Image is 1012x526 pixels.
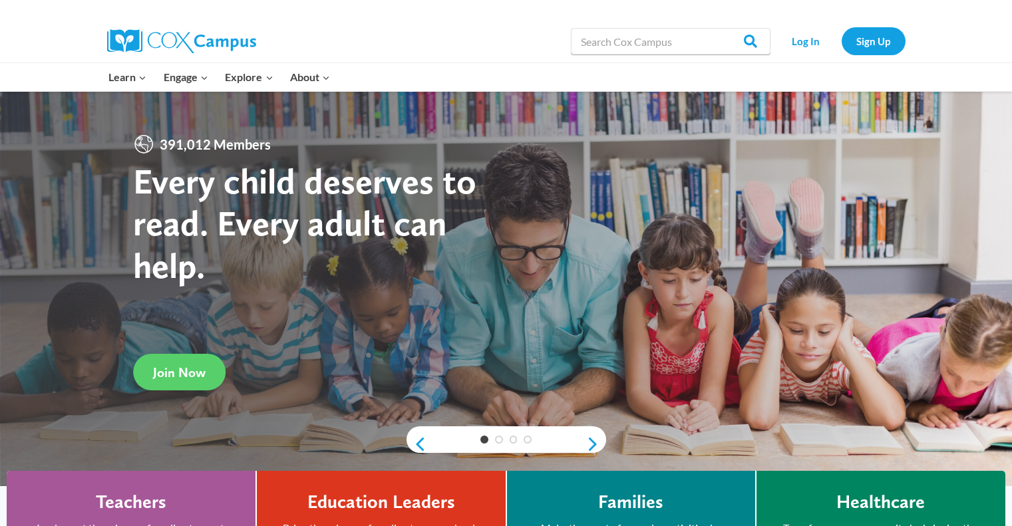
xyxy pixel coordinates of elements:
[107,29,256,53] img: Cox Campus
[133,160,476,287] strong: Every child deserves to read. Every adult can help.
[133,354,226,390] a: Join Now
[777,27,835,55] a: Log In
[510,436,518,444] a: 3
[307,491,455,513] h4: Education Leaders
[598,491,663,513] h4: Families
[154,134,276,155] span: 391,012 Members
[586,436,606,452] a: next
[290,68,330,86] span: About
[96,491,166,513] h4: Teachers
[571,28,770,55] input: Search Cox Campus
[164,68,208,86] span: Engage
[100,63,339,91] nav: Primary Navigation
[480,436,488,444] a: 1
[836,491,925,513] h4: Healthcare
[777,27,906,55] nav: Secondary Navigation
[108,68,146,86] span: Learn
[407,436,426,452] a: previous
[407,431,606,458] div: content slider buttons
[225,68,273,86] span: Explore
[153,364,206,380] span: Join Now
[524,436,532,444] a: 4
[495,436,503,444] a: 2
[842,27,906,55] a: Sign Up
